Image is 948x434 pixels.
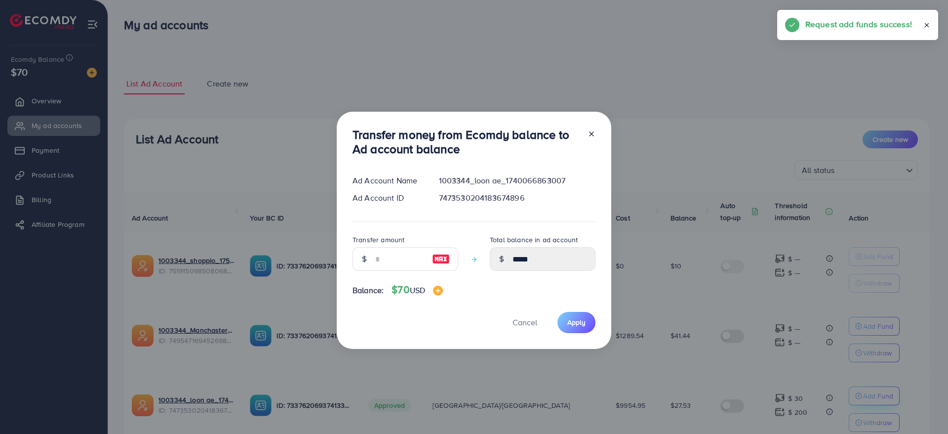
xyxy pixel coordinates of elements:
span: Balance: [353,285,384,296]
div: Ad Account Name [345,175,431,186]
iframe: Chat [906,390,941,427]
img: image [433,286,443,296]
span: Cancel [513,317,537,328]
div: Ad Account ID [345,192,431,204]
label: Transfer amount [353,235,404,245]
h5: Request add funds success! [805,18,912,31]
div: 1003344_loon ae_1740066863007 [431,175,603,186]
button: Apply [557,312,595,333]
img: image [432,253,450,265]
h4: $70 [392,284,443,296]
span: USD [410,285,425,296]
label: Total balance in ad account [490,235,578,245]
div: 7473530204183674896 [431,192,603,204]
h3: Transfer money from Ecomdy balance to Ad account balance [353,128,580,156]
span: Apply [567,317,586,327]
button: Cancel [500,312,550,333]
